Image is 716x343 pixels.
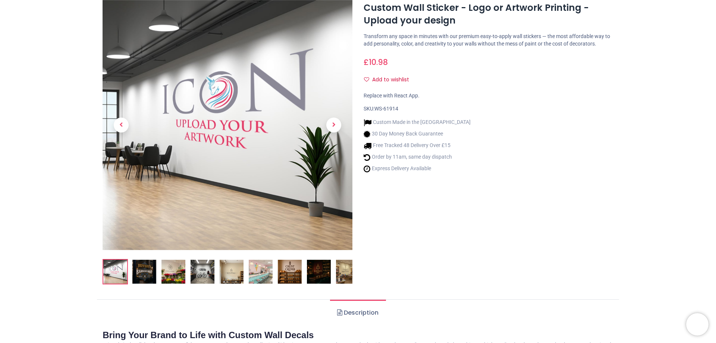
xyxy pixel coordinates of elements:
li: Order by 11am, same day dispatch [364,153,471,161]
img: Custom Wall Sticker - Logo or Artwork Printing - Upload your design [249,260,273,284]
img: Custom Wall Sticker - Logo or Artwork Printing - Upload your design [336,260,360,284]
img: Custom Wall Sticker - Logo or Artwork Printing - Upload your design [220,260,244,284]
strong: Bring Your Brand to Life with Custom Wall Decals [103,330,314,340]
li: 30 Day Money Back Guarantee [364,130,471,138]
button: Add to wishlistAdd to wishlist [364,74,415,86]
iframe: Brevo live chat [686,313,709,336]
img: Custom Wall Sticker - Logo or Artwork Printing - Upload your design [103,260,127,284]
a: Description [330,300,386,326]
img: Custom Wall Sticker - Logo or Artwork Printing - Upload your design [132,260,156,284]
img: Custom Wall Sticker - Logo or Artwork Printing - Upload your design [161,260,185,284]
li: Free Tracked 48 Delivery Over £15 [364,142,471,150]
h1: Custom Wall Sticker - Logo or Artwork Printing - Upload your design [364,1,613,27]
p: Transform any space in minutes with our premium easy-to-apply wall stickers — the most affordable... [364,33,613,47]
span: £ [364,57,388,68]
span: 10.98 [369,57,388,68]
li: Custom Made in the [GEOGRAPHIC_DATA] [364,119,471,127]
a: Previous [103,37,140,212]
span: Next [326,118,341,132]
span: Previous [114,118,129,132]
a: Next [315,37,352,212]
li: Express Delivery Available [364,165,471,173]
span: WS-61914 [374,106,398,112]
div: Replace with React App. [364,92,613,100]
img: Custom Wall Sticker - Logo or Artwork Printing - Upload your design [307,260,331,284]
div: SKU: [364,105,613,113]
i: Add to wishlist [364,77,369,82]
img: Custom Wall Sticker - Logo or Artwork Printing - Upload your design [278,260,302,284]
img: Custom Wall Sticker - Logo or Artwork Printing - Upload your design [191,260,214,284]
